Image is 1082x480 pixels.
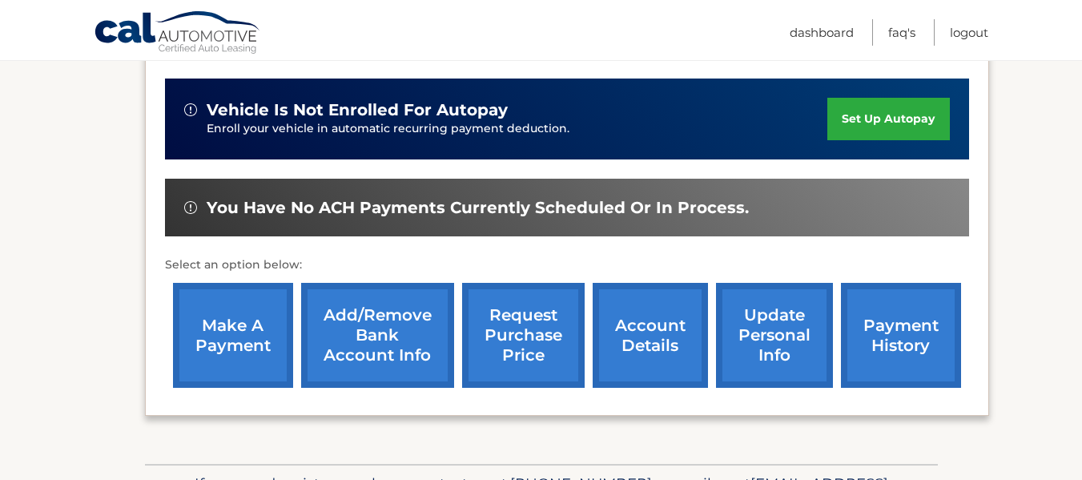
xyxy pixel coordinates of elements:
[207,198,749,218] span: You have no ACH payments currently scheduled or in process.
[165,256,969,275] p: Select an option below:
[207,120,828,138] p: Enroll your vehicle in automatic recurring payment deduction.
[827,98,949,140] a: set up autopay
[207,100,508,120] span: vehicle is not enrolled for autopay
[950,19,988,46] a: Logout
[888,19,915,46] a: FAQ's
[841,283,961,388] a: payment history
[716,283,833,388] a: update personal info
[301,283,454,388] a: Add/Remove bank account info
[462,283,585,388] a: request purchase price
[94,10,262,57] a: Cal Automotive
[173,283,293,388] a: make a payment
[184,103,197,116] img: alert-white.svg
[790,19,854,46] a: Dashboard
[184,201,197,214] img: alert-white.svg
[593,283,708,388] a: account details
